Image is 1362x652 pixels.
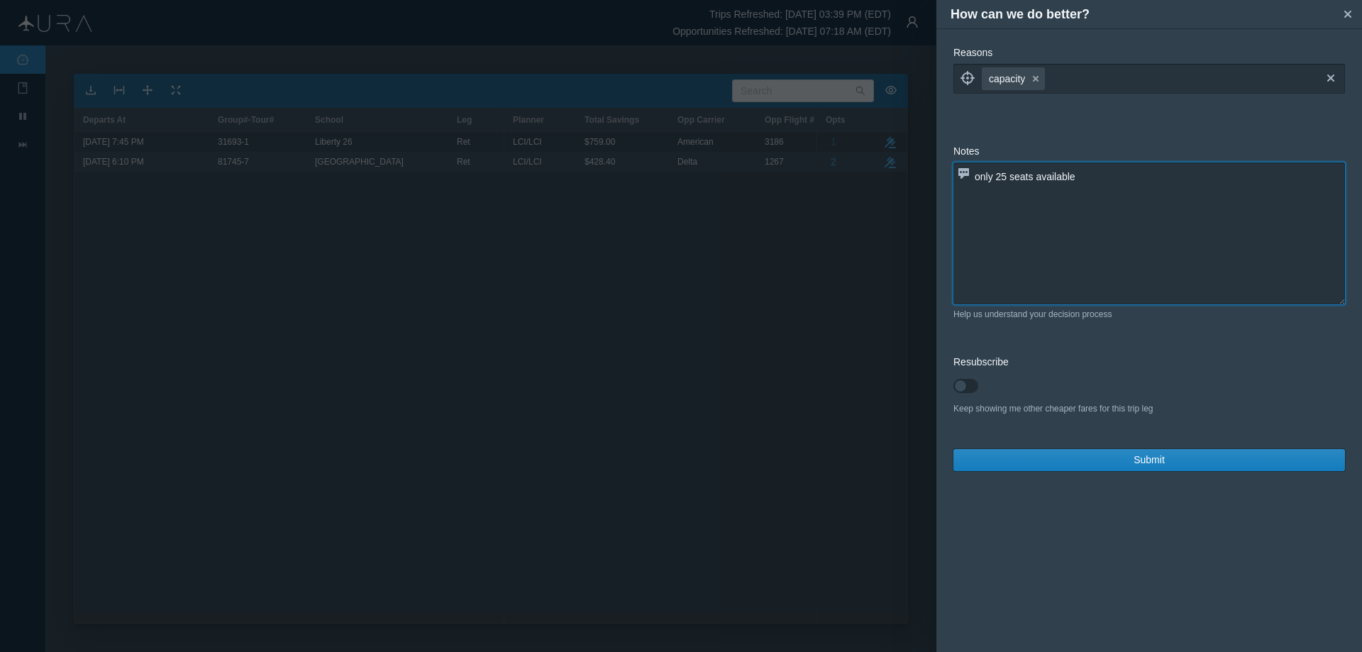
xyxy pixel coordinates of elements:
button: Submit [953,449,1345,471]
div: Keep showing me other cheaper fares for this trip leg [953,402,1345,415]
h4: How can we do better? [951,5,1337,24]
span: Resubscribe [953,356,1009,368]
span: Submit [1134,453,1165,468]
span: Notes [953,145,980,157]
div: Help us understand your decision process [953,308,1345,321]
span: Reasons [953,47,992,58]
textarea: only 25 seats available [953,162,1345,304]
span: capacity [989,72,1025,86]
button: Close [1337,4,1358,25]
